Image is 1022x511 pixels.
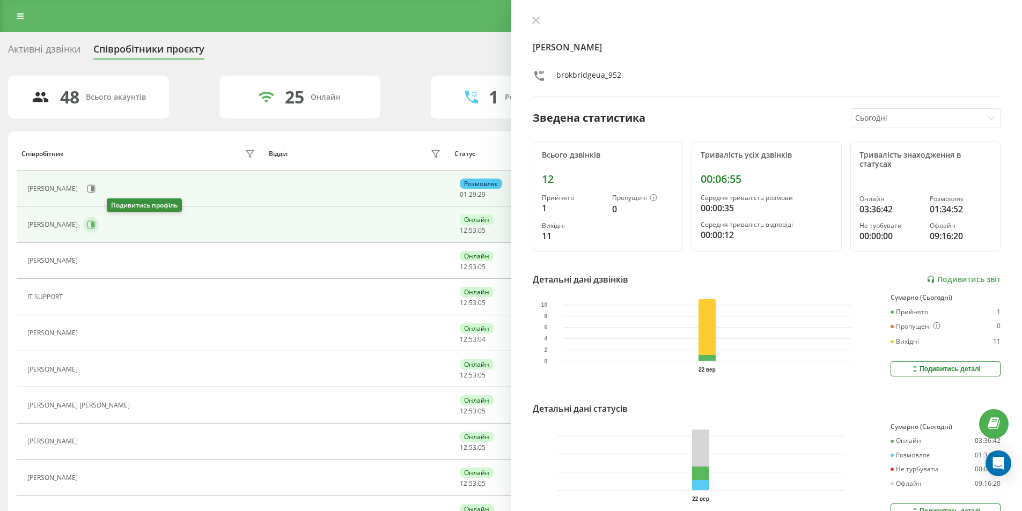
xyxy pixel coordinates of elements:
div: : : [460,372,486,379]
div: 12 [542,173,674,186]
div: 00:00:12 [701,228,833,241]
div: : : [460,408,486,415]
div: 01:34:52 [930,203,991,216]
span: 53 [469,443,476,452]
div: 09:16:20 [930,229,991,242]
button: Подивитись деталі [891,361,1001,376]
div: 1 [489,87,498,107]
div: Активні дзвінки [8,43,80,60]
div: Open Intercom Messenger [986,450,1011,476]
div: Онлайн [859,195,921,203]
div: Офлайн [930,222,991,229]
span: 05 [478,443,486,452]
span: 05 [478,479,486,488]
div: 03:36:42 [975,437,1001,445]
div: : : [460,191,486,198]
text: 22 вер [699,367,716,373]
div: Співробітник [21,150,64,158]
span: 05 [478,262,486,271]
span: 12 [460,262,467,271]
div: Прийнято [891,308,928,316]
div: Зведена статистика [533,110,645,126]
div: Вихідні [891,338,919,345]
div: Онлайн [460,432,494,442]
div: 1 [542,202,604,214]
div: 00:00:35 [701,202,833,214]
span: 12 [460,335,467,344]
div: Сумарно (Сьогодні) [891,294,1001,301]
span: 05 [478,226,486,235]
span: 12 [460,298,467,307]
div: Подивитись профіль [107,198,182,212]
div: [PERSON_NAME] [27,474,80,482]
span: 53 [469,406,476,416]
h4: [PERSON_NAME] [533,41,1001,54]
div: 11 [542,229,604,242]
div: [PERSON_NAME] [27,329,80,337]
text: 6 [544,324,547,330]
div: 0 [997,322,1001,331]
div: Онлайн [460,395,494,405]
span: 12 [460,406,467,416]
div: Тривалість знаходження в статусах [859,151,991,169]
div: : : [460,263,486,271]
span: 05 [478,371,486,380]
span: 53 [469,298,476,307]
div: 0 [612,203,674,216]
span: 01 [460,190,467,199]
text: 22 вер [692,496,709,502]
div: : : [460,299,486,307]
text: 8 [544,313,547,319]
div: Розмовляє [460,179,502,189]
div: Розмовляють [505,93,557,102]
div: [PERSON_NAME] [PERSON_NAME] [27,402,133,409]
div: Онлайн [460,468,494,478]
div: Пропущені [612,194,674,203]
span: 29 [478,190,486,199]
div: Розмовляє [891,451,930,459]
div: Онлайн [460,214,494,225]
div: Детальні дані дзвінків [533,273,628,286]
div: brokbridgeua_952 [556,70,621,85]
div: 11 [993,338,1001,345]
span: 05 [478,406,486,416]
span: 53 [469,262,476,271]
div: Статус [454,150,475,158]
div: Відділ [269,150,288,158]
div: 25 [285,87,304,107]
span: 29 [469,190,476,199]
span: 12 [460,479,467,488]
div: Вихідні [542,222,604,229]
div: 00:00:00 [859,229,921,242]
div: Сумарно (Сьогодні) [891,423,1001,431]
div: Не турбувати [859,222,921,229]
div: Розмовляє [930,195,991,203]
div: : : [460,336,486,343]
div: : : [460,480,486,487]
div: Тривалість усіх дзвінків [701,151,833,160]
span: 12 [460,443,467,452]
text: 2 [544,347,547,353]
span: 53 [469,479,476,488]
div: [PERSON_NAME] [27,257,80,264]
div: Детальні дані статусів [533,402,628,415]
div: [PERSON_NAME] [27,366,80,373]
div: [PERSON_NAME] [27,438,80,445]
span: 53 [469,371,476,380]
div: Онлайн [460,251,494,261]
div: Співробітники проєкту [93,43,204,60]
div: Пропущені [891,322,940,331]
div: : : [460,444,486,451]
div: Середня тривалість відповіді [701,221,833,228]
div: 48 [60,87,79,107]
span: 12 [460,371,467,380]
div: 09:16:20 [975,480,1001,487]
div: IT SUPPORT [27,293,65,301]
text: 10 [541,302,547,308]
div: [PERSON_NAME] [27,185,80,192]
div: Подивитись деталі [910,365,981,373]
span: 53 [469,335,476,344]
div: Всього акаунтів [86,93,146,102]
div: Онлайн [460,359,494,369]
span: 53 [469,226,476,235]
